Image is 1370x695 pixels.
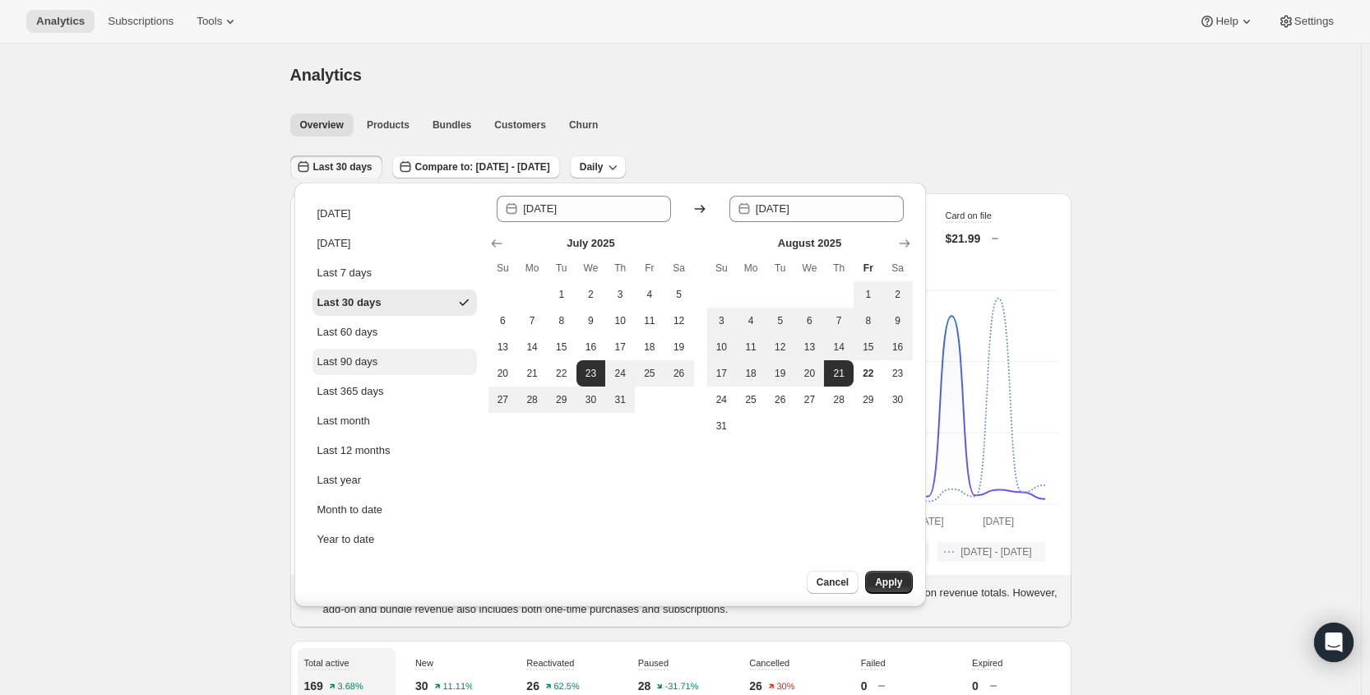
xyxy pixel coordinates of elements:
span: Tools [197,15,222,28]
button: Friday July 25 2025 [635,360,664,387]
span: Th [831,262,847,275]
span: 27 [802,393,818,406]
span: 21 [524,367,540,380]
div: Last 60 days [317,324,378,341]
span: 18 [641,341,658,354]
button: Tuesday August 26 2025 [766,387,795,413]
button: Saturday August 2 2025 [883,281,913,308]
span: 18 [743,367,759,380]
span: Customers [494,118,546,132]
button: Tuesday July 8 2025 [547,308,576,334]
button: Sunday August 3 2025 [707,308,737,334]
button: Tuesday August 12 2025 [766,334,795,360]
button: Wednesday August 6 2025 [795,308,825,334]
span: 2 [583,288,599,301]
span: 10 [612,314,628,327]
span: Overview [300,118,344,132]
span: 3 [714,314,730,327]
button: Monday August 18 2025 [736,360,766,387]
button: Saturday July 5 2025 [664,281,694,308]
span: 22 [860,367,877,380]
button: Tuesday August 5 2025 [766,308,795,334]
span: 4 [743,314,759,327]
span: Total active [304,658,349,668]
button: [DATE] - [DATE] [937,542,1044,562]
span: Analytics [36,15,85,28]
div: Last month [317,413,370,429]
button: Saturday August 16 2025 [883,334,913,360]
div: Year to date [317,531,375,548]
span: Su [714,262,730,275]
span: We [802,262,818,275]
button: Compare to: [DATE] - [DATE] [392,155,560,178]
th: Tuesday [766,255,795,281]
button: Saturday August 9 2025 [883,308,913,334]
div: Last year [317,472,361,489]
span: 9 [890,314,906,327]
div: [DATE] [317,206,351,222]
button: Wednesday August 20 2025 [795,360,825,387]
span: 14 [831,341,847,354]
button: Sunday July 6 2025 [488,308,518,334]
button: Thursday July 31 2025 [605,387,635,413]
span: 22 [553,367,570,380]
button: Last year [312,467,477,493]
span: 12 [772,341,789,354]
span: New [415,658,433,668]
span: Reactivated [526,658,574,668]
span: Tu [772,262,789,275]
span: 15 [860,341,877,354]
th: Wednesday [795,255,825,281]
span: Card on file [946,211,992,220]
span: 6 [495,314,511,327]
span: 1 [553,288,570,301]
button: Year to date [312,526,477,553]
p: 0 [861,678,868,694]
button: [DATE] [312,201,477,227]
div: Last 12 months [317,442,391,459]
button: Month to date [312,497,477,523]
button: Show next month, September 2025 [893,232,916,255]
button: Sunday August 17 2025 [707,360,737,387]
span: 11 [743,341,759,354]
button: Sunday August 31 2025 [707,413,737,439]
button: Friday August 8 2025 [854,308,883,334]
span: 23 [583,367,599,380]
button: Friday August 1 2025 [854,281,883,308]
text: -31.71% [665,682,699,692]
button: Friday August 29 2025 [854,387,883,413]
button: End of range Thursday August 21 2025 [824,360,854,387]
span: Sa [890,262,906,275]
span: 27 [495,393,511,406]
span: Mo [524,262,540,275]
span: 20 [495,367,511,380]
button: Saturday July 19 2025 [664,334,694,360]
span: 15 [553,341,570,354]
span: [DATE] - [DATE] [960,545,1031,558]
p: 28 [638,678,651,694]
span: 30 [583,393,599,406]
span: Bundles [433,118,471,132]
span: Tu [553,262,570,275]
button: Thursday July 3 2025 [605,281,635,308]
th: Friday [854,255,883,281]
button: Tuesday August 19 2025 [766,360,795,387]
button: Wednesday July 16 2025 [576,334,606,360]
span: 13 [495,341,511,354]
button: Subscriptions [98,10,183,33]
p: 26 [526,678,539,694]
button: Tools [187,10,248,33]
button: Monday July 21 2025 [517,360,547,387]
span: Cancelled [749,658,789,668]
span: 19 [671,341,687,354]
span: Th [612,262,628,275]
span: 31 [612,393,628,406]
button: Last 12 months [312,438,477,464]
th: Monday [517,255,547,281]
span: 25 [743,393,759,406]
p: 26 [749,678,762,694]
span: Compare to: [DATE] - [DATE] [415,160,550,174]
button: Friday July 4 2025 [635,281,664,308]
button: Friday July 18 2025 [635,334,664,360]
button: Monday July 14 2025 [517,334,547,360]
